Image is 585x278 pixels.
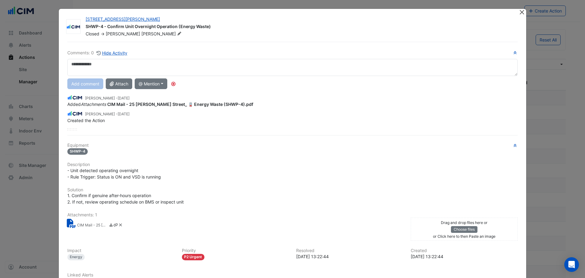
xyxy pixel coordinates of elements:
span: Created the Action [67,118,105,123]
h6: Attachments: 1 [67,212,518,218]
a: Delete [118,222,123,229]
h6: Resolved [296,248,403,253]
em: Attachments [81,102,106,107]
span: - Unit detected operating overnight - Rule Trigger: Status is ON and VSD is running [67,168,161,179]
button: Close [519,9,525,15]
a: Copy link to clipboard [113,222,118,229]
div: Comments: 0 [67,49,128,56]
button: Hide Activity [96,49,128,56]
small: Drag and drop files here or [441,220,487,225]
small: CIM Mail - 25 Cowlishaw Street_ 🪫 Energy Waste (SHWP-4).pdf [77,222,108,229]
div: SHWP-4 - Confirm Unit Overnight Operation (Energy Waste) [86,23,512,31]
span: [PERSON_NAME] [106,31,140,36]
div: P2 Urgent [182,254,205,260]
h6: Linked Alerts [67,273,518,278]
small: or Click here to then Paste an image [433,234,495,239]
div: [DATE] 13:22:44 [296,253,403,260]
small: [PERSON_NAME] - [85,96,129,101]
button: Attach [106,78,132,89]
img: CIM [67,94,83,101]
div: [DATE] 13:22:44 [411,253,518,260]
span: -> [101,31,105,36]
h6: Created [411,248,518,253]
a: Download [109,222,113,229]
h6: Equipment [67,143,518,148]
h6: Priority [182,248,289,253]
button: Choose files [451,226,477,233]
span: Added [67,102,253,107]
h6: Description [67,162,518,167]
small: [PERSON_NAME] - [85,111,129,117]
span: Closed [86,31,99,36]
h6: Solution [67,187,518,193]
span: 1. Confirm if genuine after-hours operation 2. If not, review operating schedule on BMS or inspec... [67,193,184,204]
button: @ Mention [135,78,167,89]
strong: CIM Mail - 25 [PERSON_NAME] Street_ 🪫 Energy Waste (SHWP-4).pdf [107,102,253,107]
span: 2025-09-18 13:22:44 [118,112,129,116]
a: [STREET_ADDRESS][PERSON_NAME] [86,16,160,22]
span: SHWP-4 [67,148,88,155]
img: CIM [66,24,80,30]
div: Open Intercom Messenger [564,257,579,272]
div: Tooltip anchor [171,81,176,87]
img: CIM [67,110,83,117]
h6: Impact [67,248,175,253]
div: Energy [67,254,85,260]
span: [PERSON_NAME] [141,31,183,37]
span: 2025-09-18 13:23:23 [118,96,129,100]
